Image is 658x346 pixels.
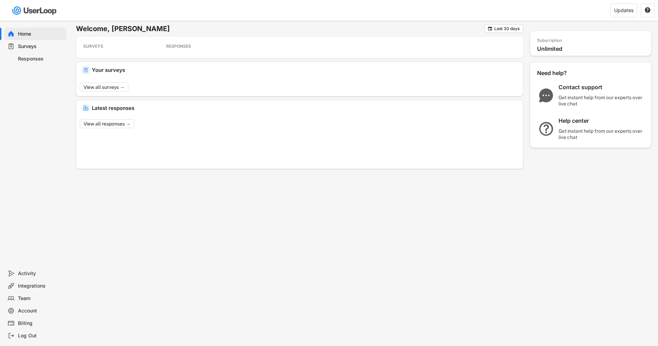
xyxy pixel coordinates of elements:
div: Billing [18,320,64,327]
div: Last 30 days [494,27,519,31]
div: Log Out [18,333,64,339]
text:  [645,7,650,13]
div: Help center [559,117,645,124]
img: ChatMajor.svg [537,88,555,102]
div: Account [18,308,64,314]
div: Get instant help from our experts over live chat [559,128,645,140]
div: Surveys [18,43,64,50]
div: Get instant help from our experts over live chat [559,94,645,107]
img: IncomingMajor.svg [83,105,88,111]
div: Subscription [537,38,562,44]
div: SURVEYS [83,44,145,49]
div: Updates [614,8,633,13]
div: Unlimited [537,45,648,53]
div: Team [18,295,64,302]
div: Integrations [18,283,64,289]
div: RESPONSES [166,44,228,49]
text:  [488,26,492,31]
div: Responses [18,56,64,62]
img: userloop-logo-01.svg [10,3,59,18]
div: Home [18,31,64,37]
div: Contact support [559,84,645,91]
div: Latest responses [92,105,518,111]
div: Activity [18,270,64,277]
button:  [645,7,651,13]
button: View all surveys → [80,83,128,92]
div: Your surveys [92,67,518,73]
h6: Welcome, [PERSON_NAME] [76,24,484,33]
img: QuestionMarkInverseMajor.svg [537,122,555,136]
button: View all responses → [80,119,134,128]
button:  [487,26,493,31]
div: Need help? [537,69,585,77]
